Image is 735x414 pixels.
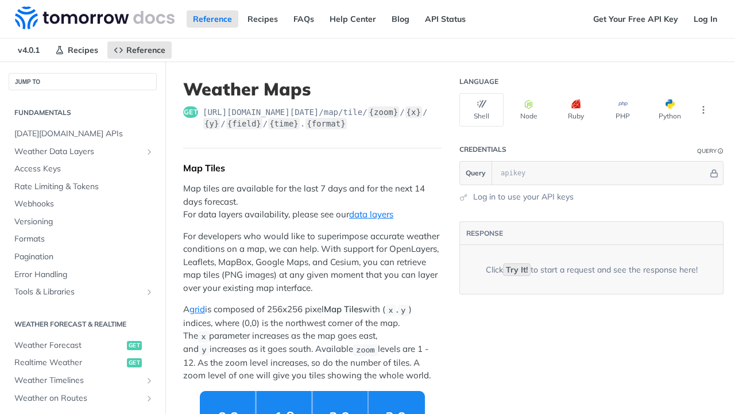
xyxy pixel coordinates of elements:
[14,146,142,158] span: Weather Data Layers
[198,331,209,343] code: x
[14,375,142,386] span: Weather Timelines
[203,118,220,129] label: {y}
[459,77,498,86] div: Language
[14,340,124,351] span: Weather Forecast
[9,248,157,266] a: Pagination
[460,162,492,185] button: Query
[14,251,154,263] span: Pagination
[183,106,198,118] span: get
[9,160,157,178] a: Access Keys
[126,45,165,55] span: Reference
[9,319,157,329] h2: Weather Forecast & realtime
[183,303,442,382] p: A is composed of 256x256 pixel with ( , ) indices, where (0,0) is the northwest corner of the map...
[49,41,105,59] a: Recipes
[405,106,422,118] label: {x}
[687,10,724,28] a: Log In
[9,372,157,389] a: Weather TimelinesShow subpages for Weather Timelines
[459,145,506,154] div: Credentials
[9,390,157,407] a: Weather on RoutesShow subpages for Weather on Routes
[9,231,157,248] a: Formats
[68,45,98,55] span: Recipes
[14,357,124,369] span: Realtime Weather
[14,128,154,140] span: [DATE][DOMAIN_NAME] APIs
[708,167,720,179] button: Hide
[9,213,157,231] a: Versioning
[145,394,154,403] button: Show subpages for Weather on Routes
[183,230,442,295] p: For developers who would like to superimpose accurate weather conditions on a map, we can help. W...
[503,263,531,276] code: Try It!
[9,195,157,213] a: Webhooks
[183,79,442,99] h1: Weather Maps
[419,10,472,28] a: API Status
[203,106,442,129] span: https://api.tomorrow.io/v4/map/tile/{zoom}/{x}/{y}/{field}/{time}.{format}
[107,41,172,59] a: Reference
[127,341,142,350] span: get
[9,108,157,118] h2: Fundamentals
[466,228,504,239] button: RESPONSE
[506,93,551,126] button: Node
[189,304,205,315] a: grid
[698,105,709,115] svg: More ellipsis
[199,344,210,356] code: y
[459,93,504,126] button: Shell
[587,10,684,28] a: Get Your Free API Key
[14,198,154,210] span: Webhooks
[15,6,175,29] img: Tomorrow.io Weather API Docs
[324,304,362,315] strong: Map Tiles
[473,191,574,203] a: Log in to use your API keys
[648,93,692,126] button: Python
[9,354,157,371] a: Realtime Weatherget
[349,209,393,220] a: data layers
[14,233,154,245] span: Formats
[601,93,645,126] button: PHP
[183,162,442,174] div: Map Tiles
[145,147,154,156] button: Show subpages for Weather Data Layers
[9,125,157,143] a: [DATE][DOMAIN_NAME] APIs
[385,305,396,316] code: x
[145,287,154,297] button: Show subpages for Tools & Libraries
[353,344,378,356] code: zoom
[241,10,284,28] a: Recipes
[187,10,238,28] a: Reference
[14,216,154,228] span: Versioning
[183,182,442,221] p: Map tiles are available for the last 7 days and for the next 14 days forecast. For data layers av...
[9,337,157,354] a: Weather Forecastget
[385,10,416,28] a: Blog
[14,286,142,298] span: Tools & Libraries
[9,73,157,90] button: JUMP TO
[9,283,157,301] a: Tools & LibrariesShow subpages for Tools & Libraries
[9,178,157,195] a: Rate Limiting & Tokens
[466,168,486,178] span: Query
[718,148,724,154] i: Information
[323,10,382,28] a: Help Center
[14,393,142,404] span: Weather on Routes
[268,118,300,129] label: {time}
[127,358,142,367] span: get
[554,93,598,126] button: Ruby
[697,147,724,155] div: QueryInformation
[287,10,320,28] a: FAQs
[14,163,154,175] span: Access Keys
[486,264,698,275] div: Click to start a request and see the response here!
[697,147,717,155] div: Query
[145,376,154,385] button: Show subpages for Weather Timelines
[14,181,154,193] span: Rate Limiting & Tokens
[11,41,46,59] span: v4.0.1
[9,266,157,283] a: Error Handling
[305,118,346,129] label: {format}
[368,106,400,118] label: {zoom}
[14,269,154,281] span: Error Handling
[226,118,262,129] label: {field}
[495,162,708,185] input: apikey
[695,101,712,118] button: More Languages
[9,143,157,160] a: Weather Data LayersShow subpages for Weather Data Layers
[398,305,409,316] code: y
